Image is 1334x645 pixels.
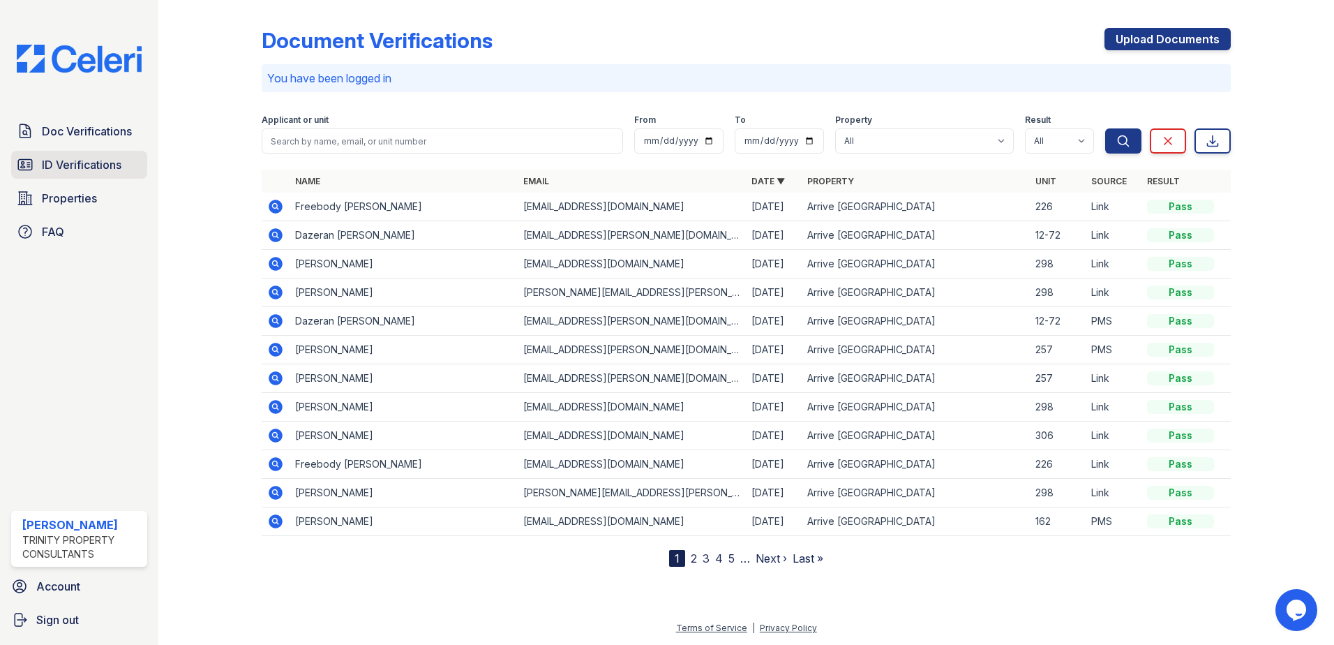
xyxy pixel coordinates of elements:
a: Result [1147,176,1180,186]
td: 257 [1030,364,1086,393]
td: [PERSON_NAME] [290,507,518,536]
td: [PERSON_NAME][EMAIL_ADDRESS][PERSON_NAME][DOMAIN_NAME] [518,279,746,307]
td: Arrive [GEOGRAPHIC_DATA] [802,221,1030,250]
a: Last » [793,551,823,565]
td: Freebody [PERSON_NAME] [290,193,518,221]
div: Pass [1147,400,1214,414]
div: Pass [1147,371,1214,385]
td: [PERSON_NAME] [290,393,518,422]
td: [PERSON_NAME][EMAIL_ADDRESS][PERSON_NAME][DOMAIN_NAME] [518,479,746,507]
td: Arrive [GEOGRAPHIC_DATA] [802,193,1030,221]
td: 226 [1030,193,1086,221]
div: Pass [1147,200,1214,214]
td: [DATE] [746,250,802,279]
div: Pass [1147,457,1214,471]
div: Pass [1147,486,1214,500]
div: Pass [1147,228,1214,242]
td: Dazeran [PERSON_NAME] [290,221,518,250]
td: [PERSON_NAME] [290,364,518,393]
a: Date ▼ [751,176,785,186]
label: To [735,114,746,126]
td: Link [1086,221,1141,250]
td: 298 [1030,279,1086,307]
div: Trinity Property Consultants [22,533,142,561]
td: PMS [1086,336,1141,364]
td: [EMAIL_ADDRESS][PERSON_NAME][DOMAIN_NAME] [518,336,746,364]
td: [EMAIL_ADDRESS][DOMAIN_NAME] [518,507,746,536]
td: Arrive [GEOGRAPHIC_DATA] [802,479,1030,507]
td: [DATE] [746,393,802,422]
div: Pass [1147,314,1214,328]
td: Arrive [GEOGRAPHIC_DATA] [802,450,1030,479]
a: Properties [11,184,147,212]
a: FAQ [11,218,147,246]
td: 12-72 [1030,307,1086,336]
td: 257 [1030,336,1086,364]
a: Email [523,176,549,186]
a: 4 [715,551,723,565]
td: [EMAIL_ADDRESS][DOMAIN_NAME] [518,250,746,279]
td: 298 [1030,393,1086,422]
td: 12-72 [1030,221,1086,250]
td: Link [1086,364,1141,393]
a: Property [807,176,854,186]
td: Link [1086,250,1141,279]
a: Account [6,572,153,600]
td: [EMAIL_ADDRESS][PERSON_NAME][DOMAIN_NAME] [518,221,746,250]
p: You have been logged in [267,70,1225,87]
td: [PERSON_NAME] [290,250,518,279]
td: [EMAIL_ADDRESS][PERSON_NAME][DOMAIN_NAME] [518,364,746,393]
td: [PERSON_NAME] [290,279,518,307]
img: CE_Logo_Blue-a8612792a0a2168367f1c8372b55b34899dd931a85d93a1a3d3e32e68fde9ad4.png [6,45,153,73]
iframe: chat widget [1275,589,1320,631]
td: [DATE] [746,422,802,450]
a: Privacy Policy [760,623,817,633]
label: From [634,114,656,126]
span: Doc Verifications [42,123,132,140]
td: [EMAIL_ADDRESS][DOMAIN_NAME] [518,193,746,221]
td: Arrive [GEOGRAPHIC_DATA] [802,422,1030,450]
div: Pass [1147,257,1214,271]
a: 3 [703,551,710,565]
td: Arrive [GEOGRAPHIC_DATA] [802,393,1030,422]
td: 298 [1030,250,1086,279]
td: PMS [1086,307,1141,336]
td: Link [1086,393,1141,422]
td: Arrive [GEOGRAPHIC_DATA] [802,336,1030,364]
td: [DATE] [746,221,802,250]
td: Dazeran [PERSON_NAME] [290,307,518,336]
a: Next › [756,551,787,565]
td: 162 [1030,507,1086,536]
div: Pass [1147,429,1214,443]
a: Upload Documents [1104,28,1231,50]
label: Property [835,114,872,126]
td: [DATE] [746,279,802,307]
label: Result [1025,114,1051,126]
button: Sign out [6,606,153,634]
td: Link [1086,479,1141,507]
td: [EMAIL_ADDRESS][DOMAIN_NAME] [518,422,746,450]
div: Pass [1147,343,1214,357]
div: Pass [1147,286,1214,299]
a: Name [295,176,320,186]
td: [DATE] [746,507,802,536]
td: Arrive [GEOGRAPHIC_DATA] [802,364,1030,393]
a: Doc Verifications [11,117,147,145]
td: [DATE] [746,193,802,221]
td: [PERSON_NAME] [290,336,518,364]
td: [DATE] [746,479,802,507]
label: Applicant or unit [262,114,329,126]
span: FAQ [42,223,64,240]
span: Account [36,578,80,595]
div: 1 [669,550,685,567]
a: ID Verifications [11,151,147,179]
div: Document Verifications [262,28,493,53]
td: Arrive [GEOGRAPHIC_DATA] [802,507,1030,536]
span: … [740,550,750,567]
td: Link [1086,193,1141,221]
td: 298 [1030,479,1086,507]
td: Freebody [PERSON_NAME] [290,450,518,479]
td: [DATE] [746,307,802,336]
td: [PERSON_NAME] [290,422,518,450]
td: 306 [1030,422,1086,450]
